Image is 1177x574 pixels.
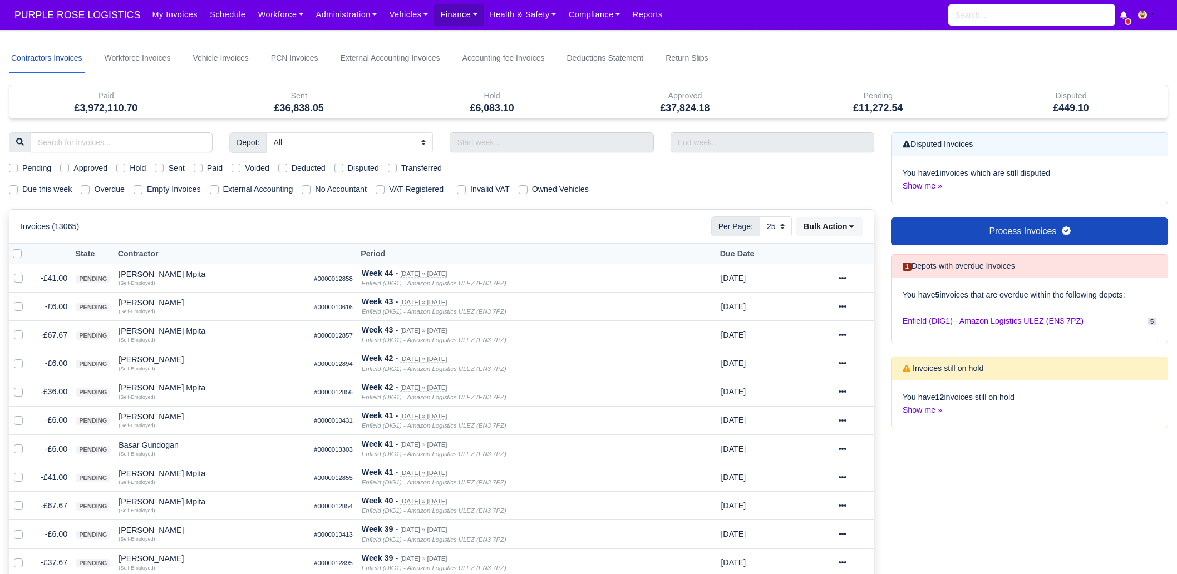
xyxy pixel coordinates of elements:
span: 2 months from now [721,302,746,311]
div: Paid [9,85,203,118]
a: Contractors Invoices [9,43,85,73]
i: Enfield (DIG1) - Amazon Logistics ULEZ (EN3 7PZ) [362,280,506,286]
div: Sent [203,85,396,118]
div: [PERSON_NAME] [119,355,305,363]
label: Transferred [401,162,442,175]
i: Enfield (DIG1) - Amazon Logistics ULEZ (EN3 7PZ) [362,394,506,400]
strong: 1 [935,169,940,177]
div: [PERSON_NAME] Mpita [119,498,305,506]
small: (Self-Employed) [119,536,155,542]
label: Approved [73,162,107,175]
small: #0000010616 [314,304,353,310]
div: [PERSON_NAME] Mpita [119,469,305,477]
a: Show me » [903,405,942,414]
a: Return Slips [663,43,710,73]
strong: Week 42 - [362,354,398,363]
a: Deductions Statement [564,43,646,73]
a: Enfield (DIG1) - Amazon Logistics ULEZ (EN3 7PZ) 5 [903,310,1156,332]
h6: Invoices still on hold [903,364,984,373]
button: Bulk Action [796,217,863,236]
h6: Invoices (13065) [21,222,79,231]
div: Approved [597,90,773,102]
h5: £3,972,110.70 [18,102,194,114]
span: 1 month from now [721,530,746,538]
small: #0000012857 [314,332,353,339]
div: [PERSON_NAME] Mpita [119,327,305,335]
span: 5 [1148,318,1156,326]
div: [PERSON_NAME] [119,299,305,306]
a: Schedule [204,4,252,26]
small: #0000012854 [314,503,353,509]
a: Finance [434,4,484,26]
a: PCN Invoices [269,43,321,73]
i: Enfield (DIG1) - Amazon Logistics ULEZ (EN3 7PZ) [362,565,506,571]
small: [DATE] » [DATE] [400,355,447,363]
span: pending [76,474,110,482]
h6: Disputed Invoices [903,140,973,149]
h5: £36,838.05 [211,102,387,114]
div: [PERSON_NAME] [119,413,305,420]
td: -£6.00 [32,434,72,463]
a: Reports [627,4,669,26]
a: My Invoices [146,4,204,26]
input: Start week... [450,132,653,152]
a: Workforce Invoices [102,43,173,73]
small: #0000013303 [314,446,353,453]
div: Disputed [974,85,1168,118]
strong: Week 41 - [362,439,398,448]
h5: £449.10 [983,102,1159,114]
span: 1 month from now [721,415,746,424]
span: pending [76,417,110,425]
label: Hold [130,162,146,175]
span: Depot: [229,132,267,152]
span: pending [76,446,110,454]
th: Contractor [114,244,309,264]
input: Search... [948,4,1115,26]
div: You have invoices still on hold [892,380,1168,428]
small: [DATE] » [DATE] [400,413,447,420]
label: No Accountant [315,183,367,196]
span: pending [76,502,110,511]
td: -£67.67 [32,321,72,349]
span: 2 months from now [721,274,746,283]
div: [PERSON_NAME] Mpita [119,270,305,278]
small: (Self-Employed) [119,366,155,372]
div: [PERSON_NAME] [119,555,305,562]
a: Compliance [563,4,627,26]
label: Deducted [292,162,326,175]
small: #0000010413 [314,531,353,538]
small: (Self-Employed) [119,508,155,513]
div: Basar Gundogan [119,441,305,449]
input: Search for invoices... [31,132,213,152]
div: [PERSON_NAME] Mpita [119,384,305,392]
small: (Self-Employed) [119,309,155,314]
div: Hold [404,90,580,102]
span: 2 months from now [721,359,746,368]
label: VAT Registered [389,183,444,196]
label: Empty Invoices [147,183,201,196]
small: #0000012855 [314,474,353,481]
label: Disputed [348,162,379,175]
span: Per Page: [711,216,760,236]
span: pending [76,559,110,567]
h5: £37,824.18 [597,102,773,114]
strong: Week 44 - [362,269,398,278]
small: (Self-Employed) [119,394,155,400]
i: Enfield (DIG1) - Amazon Logistics ULEZ (EN3 7PZ) [362,536,506,543]
i: Enfield (DIG1) - Amazon Logistics ULEZ (EN3 7PZ) [362,308,506,315]
label: Invalid VAT [470,183,510,196]
span: PURPLE ROSE LOGISTICS [9,4,146,26]
small: [DATE] » [DATE] [400,498,447,505]
span: pending [76,531,110,539]
a: Process Invoices [891,217,1168,245]
div: You have invoices which are still disputed [892,156,1168,204]
i: Enfield (DIG1) - Amazon Logistics ULEZ (EN3 7PZ) [362,422,506,429]
span: pending [76,360,110,368]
